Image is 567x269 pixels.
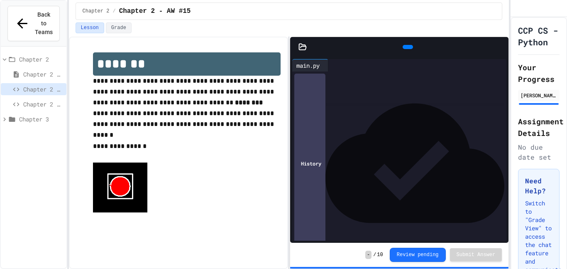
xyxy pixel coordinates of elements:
span: 10 [377,252,383,258]
h3: Need Help? [525,176,552,196]
button: Grade [106,22,132,33]
h1: CCP CS - Python [518,25,560,48]
span: Back to Teams [35,10,53,37]
span: Chapter 2 - PE #13 [23,100,63,109]
h2: Assignment Details [518,116,560,139]
span: / [112,8,115,15]
div: main.py [292,59,328,72]
button: Lesson [76,22,104,33]
button: Review pending [390,248,446,262]
span: Chapter 2 [19,55,63,64]
div: main.py [292,61,324,70]
span: Chapter 2 - AW #15 [23,85,63,94]
span: - [365,251,371,259]
div: No due date set [518,142,560,162]
div: [PERSON_NAME] [521,91,557,99]
button: Submit Answer [450,248,502,262]
span: Chapter 2 - Lesson [23,70,63,79]
button: Back to Teams [7,6,60,41]
span: / [373,252,376,258]
h2: Your Progress [518,62,560,85]
span: Chapter 2 [83,8,110,15]
span: Chapter 3 [19,115,63,123]
div: History [294,74,325,253]
span: Submit Answer [457,252,496,258]
span: Chapter 2 - AW #15 [119,6,191,16]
